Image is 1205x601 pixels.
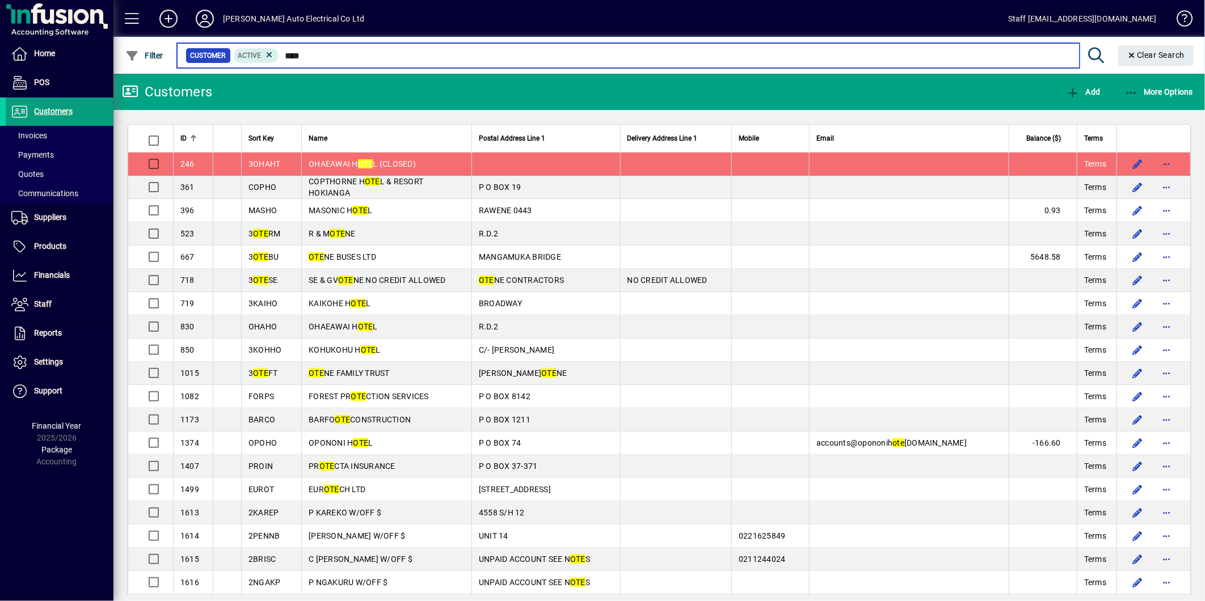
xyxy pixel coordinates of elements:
[479,132,545,145] span: Postal Address Line 1
[34,386,62,395] span: Support
[248,159,281,168] span: 3OHAHT
[1026,132,1061,145] span: Balance ($)
[541,369,557,378] em: OTE
[479,183,521,192] span: P O BOX 19
[1084,391,1106,402] span: Terms
[309,322,378,331] span: OHAEAWAI H L
[309,462,395,471] span: PR CTA INSURANCE
[41,445,72,454] span: Package
[1009,246,1077,269] td: 5648.58
[32,421,82,430] span: Financial Year
[309,159,416,168] span: OHAEAWAI H L (CLOSED)
[180,159,195,168] span: 246
[309,252,324,261] em: OTE
[180,508,199,517] span: 1613
[234,48,279,63] mat-chip: Activation Status: Active
[248,276,278,285] span: 3 SE
[479,415,530,424] span: P O BOX 1211
[479,206,532,215] span: RAWENE 0443
[358,322,373,331] em: OTE
[309,555,412,564] span: C [PERSON_NAME] W/OFF $
[1158,550,1176,568] button: More options
[6,232,113,261] a: Products
[180,206,195,215] span: 396
[150,9,187,29] button: Add
[892,438,904,447] em: ote
[248,299,278,308] span: 3KAIHO
[6,164,113,184] a: Quotes
[1063,82,1103,102] button: Add
[248,132,274,145] span: Sort Key
[1008,10,1157,28] div: Staff [EMAIL_ADDRESS][DOMAIN_NAME]
[248,392,274,401] span: FORPS
[1158,318,1176,336] button: More options
[180,299,195,308] span: 719
[180,555,199,564] span: 1615
[627,276,707,285] span: NO CREDIT ALLOWED
[248,438,277,447] span: OPOHO
[180,322,195,331] span: 830
[248,415,275,424] span: BARCO
[479,345,554,354] span: C/- [PERSON_NAME]
[309,438,373,447] span: OPONONI H L
[11,189,78,198] span: Communications
[335,415,350,424] em: OTE
[34,299,52,308] span: Staff
[180,392,199,401] span: 1082
[739,132,759,145] span: Mobile
[34,78,49,87] span: POS
[1128,248,1147,266] button: Edit
[1084,484,1106,495] span: Terms
[1009,431,1077,455] td: -166.60
[34,357,63,366] span: Settings
[180,369,199,378] span: 1015
[6,126,113,145] a: Invoices
[11,150,54,159] span: Payments
[1084,530,1106,541] span: Terms
[479,369,567,378] span: [PERSON_NAME] NE
[248,531,280,540] span: 2PENNB
[1168,2,1191,39] a: Knowledge Base
[180,276,195,285] span: 718
[309,132,327,145] span: Name
[1158,457,1176,475] button: More options
[1158,178,1176,196] button: More options
[1158,248,1176,266] button: More options
[309,132,465,145] div: Name
[34,328,62,337] span: Reports
[180,183,195,192] span: 361
[187,9,223,29] button: Profile
[1128,387,1147,405] button: Edit
[6,319,113,348] a: Reports
[627,132,698,145] span: Delivery Address Line 1
[6,40,113,68] a: Home
[479,485,551,494] span: [STREET_ADDRESS]
[479,531,508,540] span: UNIT 14
[248,555,276,564] span: 2BRISC
[248,322,277,331] span: OHAHO
[180,229,195,238] span: 523
[248,229,281,238] span: 3 RM
[6,348,113,376] a: Settings
[180,132,187,145] span: ID
[1084,577,1106,588] span: Terms
[1158,434,1176,452] button: More options
[1128,457,1147,475] button: Edit
[309,345,381,354] span: KOHUKOHU H L
[253,369,268,378] em: OTE
[1127,50,1185,60] span: Clear Search
[1084,367,1106,379] span: Terms
[309,531,405,540] span: [PERSON_NAME] W/OFF $
[309,369,390,378] span: NE FAMILY TRUST
[479,462,538,471] span: P O BOX 37-371
[1128,155,1147,173] button: Edit
[6,261,113,290] a: Financials
[1084,205,1106,216] span: Terms
[1016,132,1071,145] div: Balance ($)
[1128,178,1147,196] button: Edit
[1084,321,1106,332] span: Terms
[324,485,339,494] em: OTE
[238,52,262,60] span: Active
[309,177,423,197] span: COPTHORNE H L & RESORT HOKIANGA
[34,270,70,280] span: Financials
